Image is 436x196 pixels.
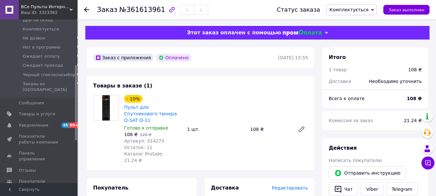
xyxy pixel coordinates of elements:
span: Товары и услуги [19,111,55,117]
span: Остаток: 11 [124,145,153,150]
span: 108 ₴ [124,132,138,137]
span: 0 [77,44,79,50]
span: Комплектується [329,7,368,12]
span: Комплектується [23,26,59,32]
div: Необходимо уточнить [365,74,426,88]
div: Статус заказа [277,6,320,13]
span: Сообщения [19,100,44,106]
span: Товары в заказе (1) [93,83,152,89]
span: Заказ [97,6,117,14]
span: 120 ₴ [140,133,152,137]
div: 1 шт. [185,125,248,134]
span: Другой склад [23,17,53,23]
span: 0 [77,53,79,59]
div: - 10% [124,95,143,103]
span: Артикул: 314273 [124,138,164,144]
span: Каталог ProSale: 21.24 ₴ [124,151,163,163]
a: Пульт для Спутникового тюнера Q-SAT Q-11 [124,105,177,123]
span: 45 [61,122,69,128]
span: Уведомления [19,122,48,128]
span: Отзывы [19,167,36,173]
span: ВСе Пульты Интернет-магазин [21,4,69,10]
span: 0 [77,63,79,68]
span: 0 [77,17,79,23]
a: Редактировать [295,123,308,136]
span: 21.24 ₴ [404,118,422,123]
div: Заказ с приложения [93,54,154,62]
span: Черный список/незабор [23,72,76,78]
span: Покупатели [19,179,45,184]
span: Панель управления [19,150,60,162]
span: Заказы из [GEOGRAPHIC_DATA] [23,81,77,93]
span: Показатели работы компании [19,133,60,145]
span: Этот заказ оплачен с помощью [187,29,281,36]
span: Нет в программе [23,44,60,50]
button: Чат с покупателем [421,156,434,169]
a: Viber [361,182,383,196]
span: Готово к отправке [124,125,168,131]
span: Редактировать [272,185,308,190]
button: Заказ выполнен [383,5,430,15]
b: 108 ₴ [407,96,422,101]
button: Чат [329,182,358,196]
span: 1 товар [329,67,347,72]
span: Ожидает прихода [23,63,63,68]
span: Итого [329,54,346,60]
div: Вернуться назад [84,6,89,13]
div: 108 ₴ [248,125,292,134]
span: Доставка [211,185,239,191]
span: 0 [77,72,79,78]
img: evopay logo [283,30,322,36]
span: Написать покупателю [329,158,382,163]
button: Отправить инструкцию [329,166,406,180]
div: 108 ₴ [408,66,422,73]
span: 1 [77,26,79,32]
span: Комиссия за заказ [329,118,373,123]
span: Покупатель [93,185,128,191]
span: Ожидает оплату [23,53,60,59]
span: Не дозвон [23,35,45,41]
a: Telegram [386,182,418,196]
span: №361613961 [119,6,165,14]
div: Ваш ID: 3323382 [21,10,78,16]
span: Заказ выполнен [388,7,424,12]
span: Всего к оплате [329,96,365,101]
div: Оплачено [156,54,191,62]
span: Доставка [329,79,351,84]
span: 0 [77,81,79,93]
img: Пульт для Спутникового тюнера Q-SAT Q-11 [102,95,110,121]
span: 99+ [69,122,80,128]
span: 0 [77,35,79,41]
span: Действия [329,145,357,151]
time: [DATE] 13:55 [278,55,308,60]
